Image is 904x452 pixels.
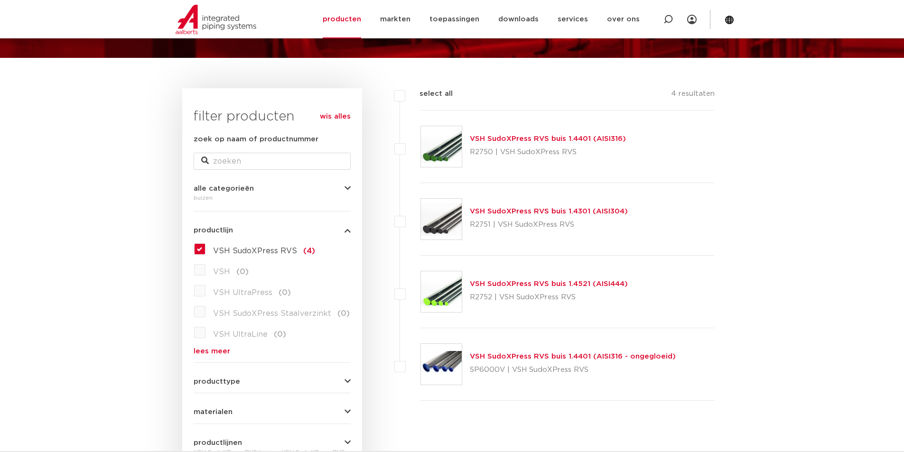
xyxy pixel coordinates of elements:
[279,289,291,296] span: (0)
[320,111,351,122] a: wis alles
[194,192,351,203] div: buizen
[194,185,351,192] button: alle categorieën
[194,378,240,385] span: producttype
[213,268,230,276] span: VSH
[274,331,286,338] span: (0)
[421,126,462,167] img: Thumbnail for VSH SudoXPress RVS buis 1.4401 (AISI316)
[421,344,462,385] img: Thumbnail for VSH SudoXPress RVS buis 1.4401 (AISI316 - ongegloeid)
[213,247,297,255] span: VSH SudoXPress RVS
[337,310,350,317] span: (0)
[421,199,462,240] img: Thumbnail for VSH SudoXPress RVS buis 1.4301 (AISI304)
[236,268,249,276] span: (0)
[470,353,676,360] a: VSH SudoXPress RVS buis 1.4401 (AISI316 - ongegloeid)
[194,185,254,192] span: alle categorieën
[194,408,351,415] button: materialen
[470,145,626,160] p: R2750 | VSH SudoXPress RVS
[194,439,242,446] span: productlijnen
[194,378,351,385] button: producttype
[421,271,462,312] img: Thumbnail for VSH SudoXPress RVS buis 1.4521 (AISI444)
[213,289,272,296] span: VSH UltraPress
[194,227,351,234] button: productlijn
[213,310,331,317] span: VSH SudoXPress Staalverzinkt
[303,247,315,255] span: (4)
[470,217,628,232] p: R2751 | VSH SudoXPress RVS
[470,280,628,287] a: VSH SudoXPress RVS buis 1.4521 (AISI444)
[470,208,628,215] a: VSH SudoXPress RVS buis 1.4301 (AISI304)
[194,227,233,234] span: productlijn
[470,362,676,378] p: SP6000V | VSH SudoXPress RVS
[194,439,351,446] button: productlijnen
[470,135,626,142] a: VSH SudoXPress RVS buis 1.4401 (AISI316)
[671,88,715,103] p: 4 resultaten
[194,408,233,415] span: materialen
[194,153,351,170] input: zoeken
[405,88,453,100] label: select all
[213,331,268,338] span: VSH UltraLine
[194,107,351,126] h3: filter producten
[470,290,628,305] p: R2752 | VSH SudoXPress RVS
[194,348,351,355] a: lees meer
[194,134,318,145] label: zoek op naam of productnummer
